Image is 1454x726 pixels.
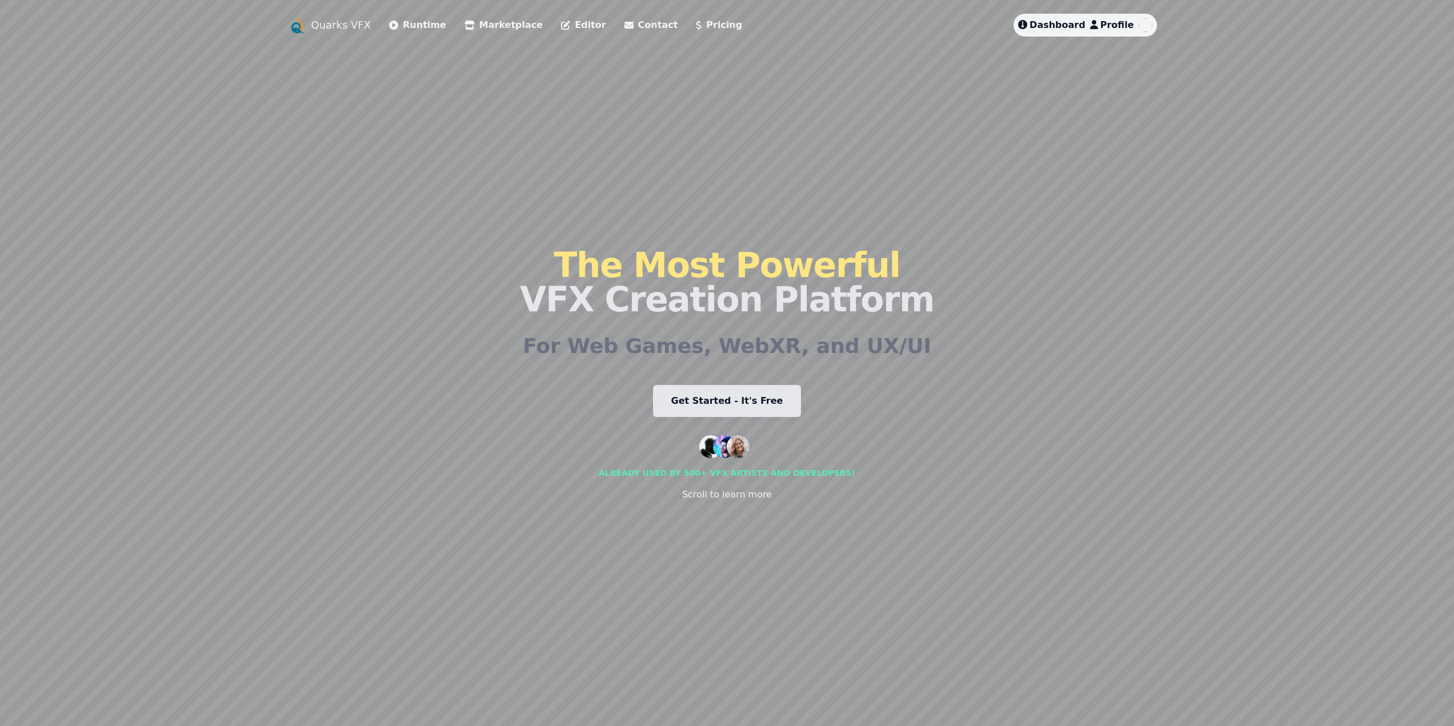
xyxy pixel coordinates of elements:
[727,435,750,458] img: customer 3
[653,385,802,417] a: Get Started - It's Free
[713,435,736,458] img: customer 2
[624,18,678,32] a: Contact
[520,248,934,316] h1: VFX Creation Platform
[1018,18,1086,32] a: Dashboard
[682,488,772,502] div: Scroll to learn more
[554,245,900,285] span: The Most Powerful
[561,18,606,32] a: Editor
[523,335,931,358] h2: For Web Games, WebXR, and UX/UI
[1090,18,1134,32] a: Profile
[464,18,543,32] a: Marketplace
[1100,19,1134,30] span: Profile
[1030,19,1086,30] span: Dashboard
[389,18,446,32] a: Runtime
[696,18,742,32] a: Pricing
[311,17,371,33] a: Quarks VFX
[699,435,722,458] img: customer 1
[599,467,855,479] div: Already used by 500+ vfx artists and developers!
[1139,18,1152,32] img: assets profile image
